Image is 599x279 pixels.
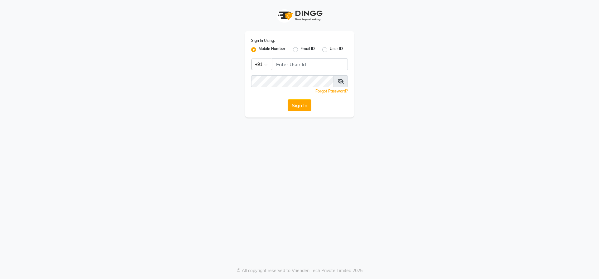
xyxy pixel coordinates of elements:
[288,99,311,111] button: Sign In
[259,46,285,53] label: Mobile Number
[300,46,315,53] label: Email ID
[275,6,324,25] img: logo1.svg
[330,46,343,53] label: User ID
[272,58,348,70] input: Username
[251,38,275,43] label: Sign In Using:
[251,75,334,87] input: Username
[315,89,348,93] a: Forgot Password?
